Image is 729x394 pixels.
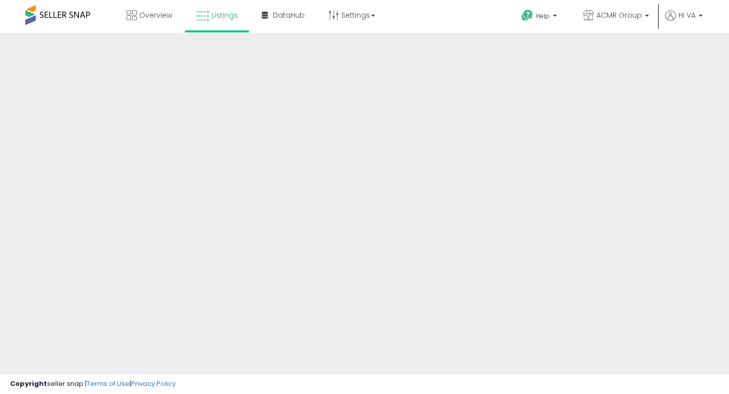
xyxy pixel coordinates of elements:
[10,379,47,388] strong: Copyright
[212,10,238,20] span: Listings
[273,10,305,20] span: DataHub
[10,379,176,389] div: seller snap | |
[87,379,130,388] a: Terms of Use
[678,10,696,20] span: Hi VA
[513,2,567,33] a: Help
[131,379,176,388] a: Privacy Policy
[665,10,703,33] a: Hi VA
[521,9,534,22] i: Get Help
[536,12,550,20] span: Help
[596,10,642,20] span: ACMR Group
[139,10,172,20] span: Overview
